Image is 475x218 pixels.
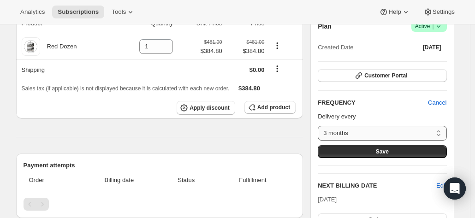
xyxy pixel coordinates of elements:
[163,176,210,185] span: Status
[318,22,332,31] h2: Plan
[228,47,265,56] span: $384.80
[24,198,296,211] nav: Pagination
[318,112,446,121] p: Delivery every
[318,98,428,107] h2: FREQUENCY
[318,145,446,158] button: Save
[52,6,104,18] button: Subscriptions
[318,69,446,82] button: Customer Portal
[249,66,265,73] span: $0.00
[318,181,436,190] h2: NEXT BILLING DATE
[270,41,285,51] button: Product actions
[422,95,452,110] button: Cancel
[190,104,230,112] span: Apply discount
[244,101,296,114] button: Add product
[81,176,157,185] span: Billing date
[20,8,45,16] span: Analytics
[428,98,446,107] span: Cancel
[112,8,126,16] span: Tools
[318,43,353,52] span: Created Date
[238,85,260,92] span: $384.80
[388,8,401,16] span: Help
[418,6,460,18] button: Settings
[364,72,407,79] span: Customer Portal
[270,64,285,74] button: Shipping actions
[433,8,455,16] span: Settings
[432,23,433,30] span: |
[215,176,290,185] span: Fulfillment
[106,6,141,18] button: Tools
[24,161,296,170] h2: Payment attempts
[204,39,222,45] small: $481.00
[15,6,50,18] button: Analytics
[444,177,466,200] div: Open Intercom Messenger
[318,196,337,203] span: [DATE]
[22,85,230,92] span: Sales tax (if applicable) is not displayed because it is calculated with each new order.
[257,104,290,111] span: Add product
[376,148,389,155] span: Save
[415,22,443,31] span: Active
[374,6,416,18] button: Help
[417,41,447,54] button: [DATE]
[16,59,115,80] th: Shipping
[201,47,222,56] span: $384.80
[423,44,441,51] span: [DATE]
[40,42,77,51] div: Red Dozen
[436,181,446,190] button: Edit
[246,39,264,45] small: $481.00
[177,101,235,115] button: Apply discount
[58,8,99,16] span: Subscriptions
[24,170,79,190] th: Order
